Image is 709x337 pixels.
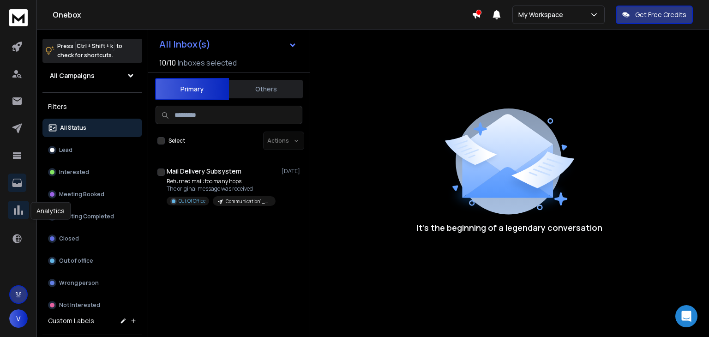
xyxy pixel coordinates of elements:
[417,221,602,234] p: It’s the beginning of a legendary conversation
[59,301,100,309] p: Not Interested
[226,198,270,205] p: Communication1_Handyman
[59,235,79,242] p: Closed
[178,57,237,68] h3: Inboxes selected
[282,168,302,175] p: [DATE]
[518,10,567,19] p: My Workspace
[159,57,176,68] span: 10 / 10
[155,78,229,100] button: Primary
[42,207,142,226] button: Meeting Completed
[59,146,72,154] p: Lead
[9,309,28,328] button: V
[42,296,142,314] button: Not Interested
[635,10,686,19] p: Get Free Credits
[42,119,142,137] button: All Status
[42,66,142,85] button: All Campaigns
[59,191,104,198] p: Meeting Booked
[59,213,114,220] p: Meeting Completed
[59,279,99,287] p: Wrong person
[179,198,205,205] p: Out Of Office
[42,163,142,181] button: Interested
[167,167,241,176] h1: Mail Delivery Subsystem
[9,9,28,26] img: logo
[167,185,276,193] p: The original message was received
[675,305,697,327] div: Open Intercom Messenger
[30,202,71,220] div: Analytics
[42,252,142,270] button: Out of office
[59,168,89,176] p: Interested
[168,137,185,144] label: Select
[57,42,122,60] p: Press to check for shortcuts.
[42,274,142,292] button: Wrong person
[42,100,142,113] h3: Filters
[50,71,95,80] h1: All Campaigns
[48,316,94,325] h3: Custom Labels
[42,185,142,204] button: Meeting Booked
[42,229,142,248] button: Closed
[167,178,276,185] p: Returned mail: too many hops
[152,35,304,54] button: All Inbox(s)
[229,79,303,99] button: Others
[75,41,114,51] span: Ctrl + Shift + k
[53,9,472,20] h1: Onebox
[42,141,142,159] button: Lead
[60,124,86,132] p: All Status
[59,257,93,265] p: Out of office
[616,6,693,24] button: Get Free Credits
[159,40,210,49] h1: All Inbox(s)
